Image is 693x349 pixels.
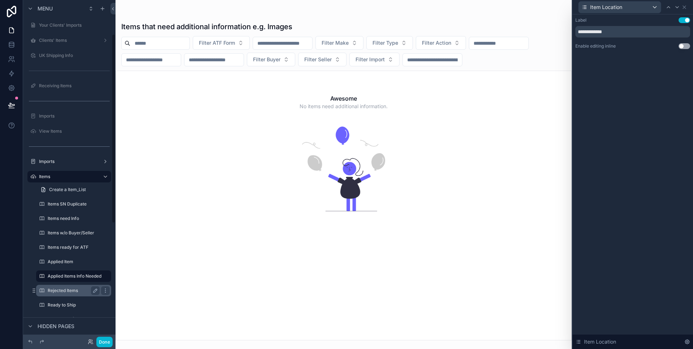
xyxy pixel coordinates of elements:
[48,216,110,221] label: Items need Info
[286,116,401,222] img: Awesome
[27,156,111,167] a: Imports
[422,39,451,47] span: Filter Action
[27,50,111,61] a: UK Shipping Info
[366,36,413,50] button: Select Button
[39,83,110,89] label: Receiving Items
[253,56,280,63] span: Filter Buyer
[36,213,111,224] a: Items need Info
[300,103,388,110] span: No items need additional information.
[349,53,400,66] button: Select Button
[121,22,292,32] h1: Items that need additional information e.g. Images
[36,314,111,325] a: Received in [GEOGRAPHIC_DATA]
[48,317,118,322] label: Received in [GEOGRAPHIC_DATA]
[304,56,332,63] span: Filter Seller
[38,323,74,330] span: Hidden pages
[36,227,111,239] a: Items w/o Buyer/Seller
[39,174,97,180] label: Items
[27,125,111,137] a: View Items
[322,39,349,47] span: Filter Make
[39,159,100,164] label: Imports
[36,270,111,282] a: Applied Items Info Needed
[48,259,110,265] label: Applied Item
[584,338,616,345] span: Item Location
[27,171,111,182] a: Items
[27,80,111,92] a: Receiving Items
[39,37,100,43] label: Clients' Items
[298,53,346,66] button: Select Button
[247,53,295,66] button: Select Button
[27,35,111,46] a: Clients' Items
[49,187,86,193] span: Create a Item_List
[39,53,110,58] label: UK Shipping Info
[372,39,398,47] span: Filter Type
[36,242,111,253] a: Items ready for ATF
[27,110,111,122] a: Imports
[416,36,466,50] button: Select Button
[36,285,111,296] a: Rejected Items
[330,94,357,103] h2: Awesome
[356,56,385,63] span: Filter Import
[575,43,616,49] div: Enable editing inline
[48,230,110,236] label: Items w/o Buyer/Seller
[27,19,111,31] a: Your Clients' Imports
[575,17,587,23] div: Label
[36,256,111,268] a: Applied Item
[48,201,110,207] label: Items SN Duplicate
[38,5,53,12] span: Menu
[36,198,111,210] a: Items SN Duplicate
[96,337,113,347] button: Done
[48,288,97,293] label: Rejected Items
[315,36,363,50] button: Select Button
[36,299,111,311] a: Ready to Ship
[48,273,107,279] label: Applied Items Info Needed
[39,22,110,28] label: Your Clients' Imports
[578,1,661,13] button: Item Location
[39,113,110,119] label: Imports
[590,4,622,11] span: Item Location
[199,39,235,47] span: Filter ATF Form
[39,128,110,134] label: View Items
[193,36,250,50] button: Select Button
[36,184,111,195] a: Create a Item_List
[48,244,110,250] label: Items ready for ATF
[48,302,110,308] label: Ready to Ship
